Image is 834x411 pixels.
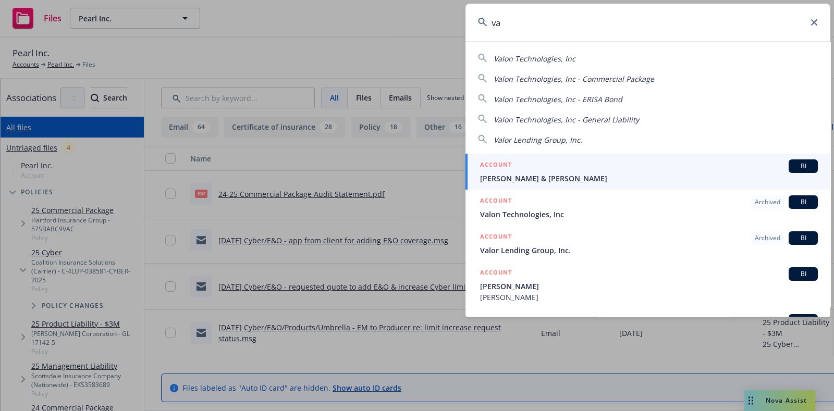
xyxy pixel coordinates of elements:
a: ACCOUNTBI[PERSON_NAME] & [PERSON_NAME] [465,154,830,190]
span: BI [793,233,814,243]
a: ACCOUNTBI[PERSON_NAME][PERSON_NAME] [465,261,830,308]
span: Valon Technologies, Inc - ERISA Bond [494,94,622,104]
span: Valor Lending Group, Inc. [494,135,582,145]
span: Valon Technologies, Inc - General Liability [494,115,639,124]
a: ACCOUNTBI [465,308,830,344]
span: Archived [755,233,780,243]
a: ACCOUNTArchivedBIValon Technologies, Inc [465,190,830,226]
span: [PERSON_NAME] [480,281,818,292]
span: BI [793,316,814,326]
h5: ACCOUNT [480,314,512,327]
h5: ACCOUNT [480,159,512,172]
span: [PERSON_NAME] [480,292,818,303]
span: Valon Technologies, Inc - Commercial Package [494,74,654,84]
input: Search... [465,4,830,41]
h5: ACCOUNT [480,195,512,208]
span: Valor Lending Group, Inc. [480,245,818,256]
span: BI [793,269,814,279]
h5: ACCOUNT [480,267,512,280]
span: BI [793,161,814,171]
span: BI [793,197,814,207]
a: ACCOUNTArchivedBIValor Lending Group, Inc. [465,226,830,261]
span: Valon Technologies, Inc [480,209,818,220]
h5: ACCOUNT [480,231,512,244]
span: [PERSON_NAME] & [PERSON_NAME] [480,173,818,184]
span: Valon Technologies, Inc [494,54,575,64]
span: Archived [755,197,780,207]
